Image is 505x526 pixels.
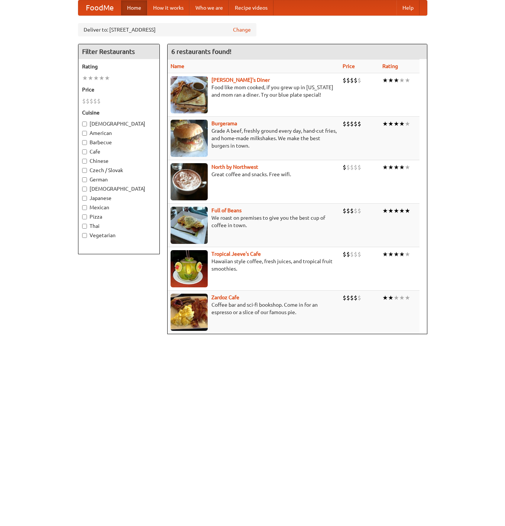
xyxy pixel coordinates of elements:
[171,250,208,287] img: jeeves.jpg
[394,207,399,215] li: ★
[382,163,388,171] li: ★
[354,76,357,84] li: $
[82,109,156,116] h5: Cuisine
[405,294,410,302] li: ★
[78,23,256,36] div: Deliver to: [STREET_ADDRESS]
[211,120,237,126] a: Burgerama
[171,258,337,272] p: Hawaiian style coffee, fresh juices, and tropical fruit smoothies.
[354,207,357,215] li: $
[350,120,354,128] li: $
[343,294,346,302] li: $
[346,76,350,84] li: $
[343,163,346,171] li: $
[82,187,87,191] input: [DEMOGRAPHIC_DATA]
[121,0,147,15] a: Home
[82,129,156,137] label: American
[382,76,388,84] li: ★
[405,250,410,258] li: ★
[82,157,156,165] label: Chinese
[147,0,190,15] a: How it works
[171,127,337,149] p: Grade A beef, freshly ground every day, hand-cut fries, and home-made milkshakes. We make the bes...
[82,196,87,201] input: Japanese
[82,233,87,238] input: Vegetarian
[343,63,355,69] a: Price
[354,163,357,171] li: $
[82,213,156,220] label: Pizza
[405,207,410,215] li: ★
[171,76,208,113] img: sallys.jpg
[171,171,337,178] p: Great coffee and snacks. Free wifi.
[399,250,405,258] li: ★
[350,76,354,84] li: $
[211,207,242,213] a: Full of Beans
[388,207,394,215] li: ★
[388,294,394,302] li: ★
[229,0,273,15] a: Recipe videos
[394,163,399,171] li: ★
[82,159,87,164] input: Chinese
[82,139,156,146] label: Barbecue
[82,86,156,93] h5: Price
[82,185,156,193] label: [DEMOGRAPHIC_DATA]
[382,207,388,215] li: ★
[82,194,156,202] label: Japanese
[211,251,261,257] a: Tropical Jeeve's Cafe
[394,294,399,302] li: ★
[82,122,87,126] input: [DEMOGRAPHIC_DATA]
[388,76,394,84] li: ★
[343,120,346,128] li: $
[357,120,361,128] li: $
[350,207,354,215] li: $
[211,164,258,170] b: North by Northwest
[346,294,350,302] li: $
[399,76,405,84] li: ★
[82,204,156,211] label: Mexican
[346,250,350,258] li: $
[82,214,87,219] input: Pizza
[97,97,101,105] li: $
[90,97,93,105] li: $
[350,294,354,302] li: $
[388,250,394,258] li: ★
[357,294,361,302] li: $
[211,77,270,83] a: [PERSON_NAME]'s Diner
[399,294,405,302] li: ★
[82,205,87,210] input: Mexican
[382,294,388,302] li: ★
[88,74,93,82] li: ★
[211,294,239,300] a: Zardoz Cafe
[399,163,405,171] li: ★
[388,163,394,171] li: ★
[394,76,399,84] li: ★
[396,0,420,15] a: Help
[82,177,87,182] input: German
[346,120,350,128] li: $
[357,207,361,215] li: $
[357,163,361,171] li: $
[99,74,104,82] li: ★
[350,163,354,171] li: $
[78,0,121,15] a: FoodMe
[233,26,251,33] a: Change
[354,294,357,302] li: $
[171,63,184,69] a: Name
[399,120,405,128] li: ★
[405,120,410,128] li: ★
[382,250,388,258] li: ★
[171,120,208,157] img: burgerama.jpg
[82,148,156,155] label: Cafe
[394,250,399,258] li: ★
[405,76,410,84] li: ★
[350,250,354,258] li: $
[399,207,405,215] li: ★
[82,149,87,154] input: Cafe
[343,207,346,215] li: $
[354,120,357,128] li: $
[93,74,99,82] li: ★
[388,120,394,128] li: ★
[354,250,357,258] li: $
[171,48,232,55] ng-pluralize: 6 restaurants found!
